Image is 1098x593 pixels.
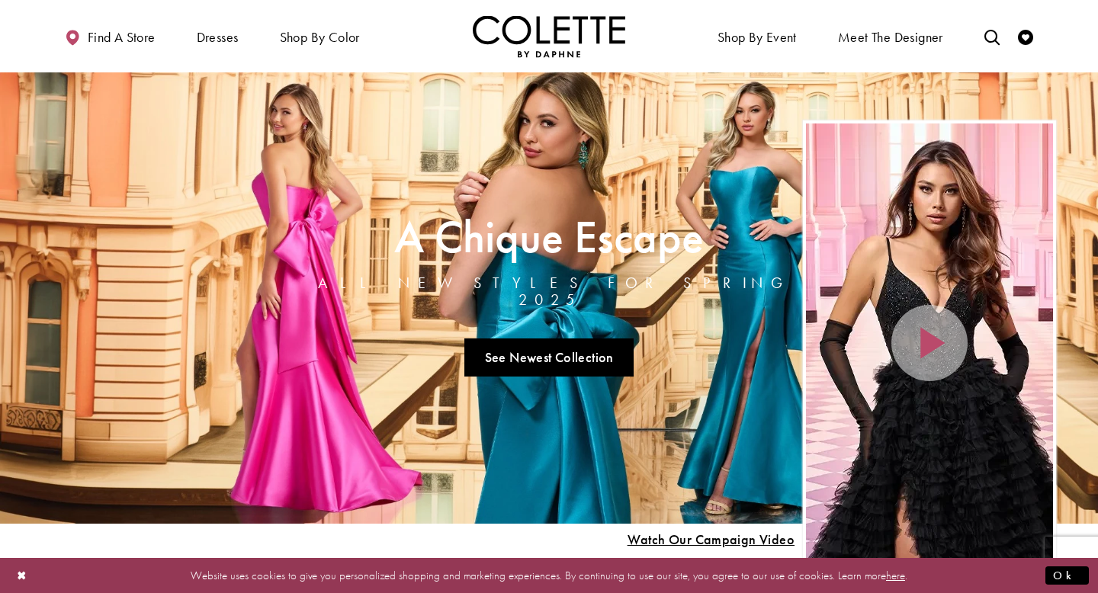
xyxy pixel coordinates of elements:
a: Toggle search [981,15,1003,57]
button: Close Dialog [9,562,35,588]
img: Colette by Daphne [473,15,625,57]
span: Dresses [197,30,239,45]
span: Play Slide #15 Video [627,532,795,547]
a: Meet the designer [834,15,947,57]
span: Shop By Event [714,15,801,57]
a: here [886,567,905,582]
a: See Newest Collection A Chique Escape All New Styles For Spring 2025 [464,338,634,377]
button: Submit Dialog [1045,566,1089,585]
a: Find a store [61,15,159,57]
span: Meet the designer [838,30,943,45]
a: Visit Home Page [473,15,625,57]
span: Shop By Event [718,30,797,45]
span: Shop by color [276,15,364,57]
ul: Slider Links [295,332,803,383]
a: Check Wishlist [1014,15,1037,57]
span: Shop by color [280,30,360,45]
span: Find a store [88,30,156,45]
span: Dresses [193,15,242,57]
p: Website uses cookies to give you personalized shopping and marketing experiences. By continuing t... [110,565,988,585]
